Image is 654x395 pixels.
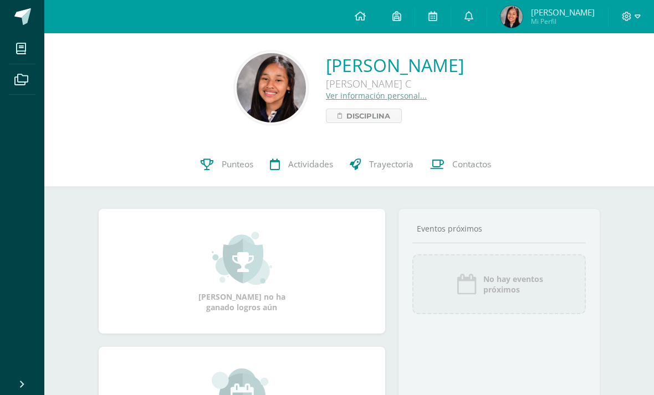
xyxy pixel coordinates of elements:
[326,90,427,101] a: Ver información personal...
[412,223,586,234] div: Eventos próximos
[531,17,595,26] span: Mi Perfil
[212,230,272,286] img: achievement_small.png
[326,109,402,123] a: Disciplina
[422,142,499,187] a: Contactos
[531,7,595,18] span: [PERSON_NAME]
[326,77,464,90] div: [PERSON_NAME] C
[288,158,333,170] span: Actividades
[452,158,491,170] span: Contactos
[186,230,297,312] div: [PERSON_NAME] no ha ganado logros aún
[456,273,478,295] img: event_icon.png
[341,142,422,187] a: Trayectoria
[346,109,390,122] span: Disciplina
[326,53,464,77] a: [PERSON_NAME]
[483,274,543,295] span: No hay eventos próximos
[192,142,262,187] a: Punteos
[222,158,253,170] span: Punteos
[369,158,413,170] span: Trayectoria
[237,53,306,122] img: b2066d0f880977aa6bf8c720eb4323f0.png
[500,6,523,28] img: b8b7e5a33bbc3673e4eab7017a9309c1.png
[262,142,341,187] a: Actividades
